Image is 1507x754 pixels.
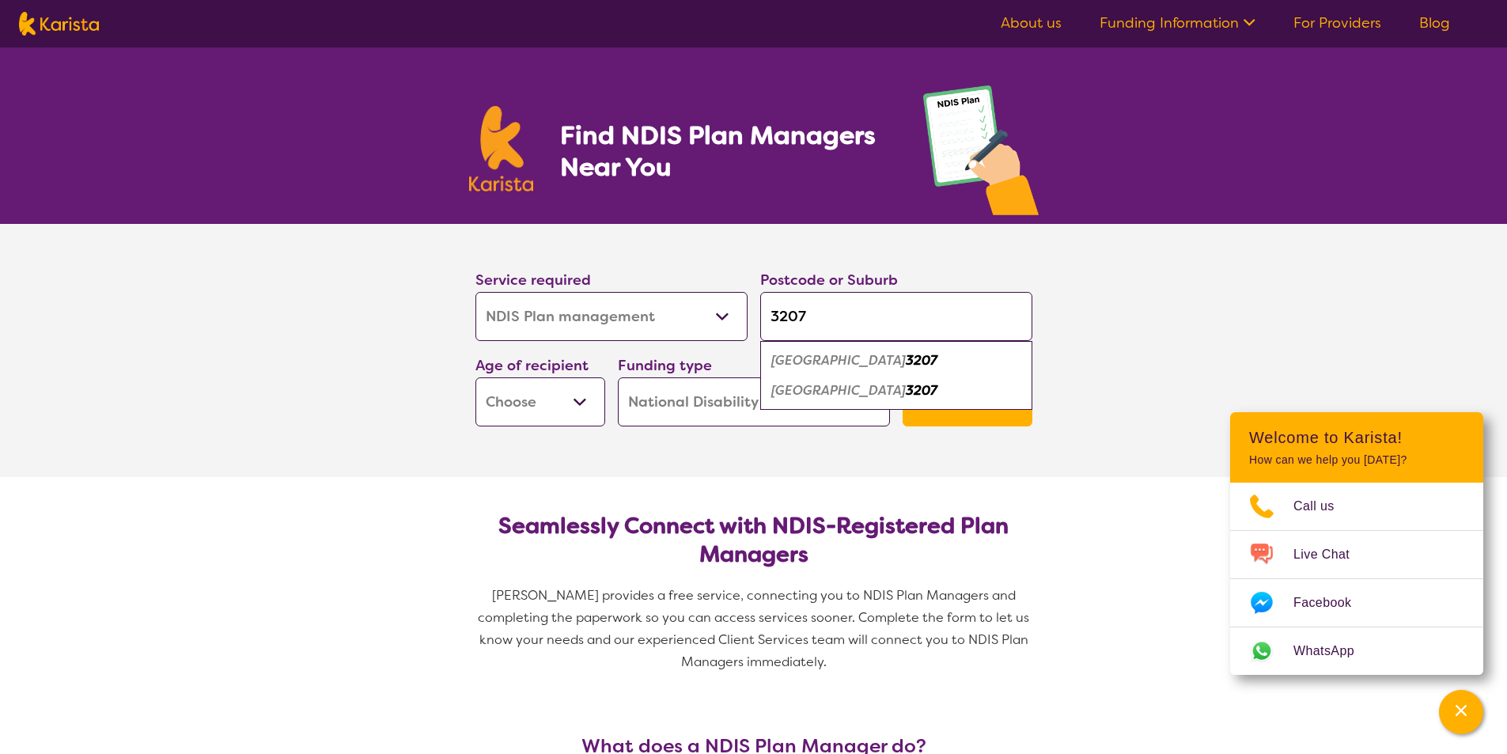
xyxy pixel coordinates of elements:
[771,352,906,369] em: [GEOGRAPHIC_DATA]
[760,292,1032,341] input: Type
[771,382,906,399] em: [GEOGRAPHIC_DATA]
[1293,13,1381,32] a: For Providers
[19,12,99,36] img: Karista logo
[1230,627,1483,675] a: Web link opens in a new tab.
[618,356,712,375] label: Funding type
[1293,639,1373,663] span: WhatsApp
[760,271,898,290] label: Postcode or Suburb
[1001,13,1062,32] a: About us
[1293,591,1370,615] span: Facebook
[1100,13,1255,32] a: Funding Information
[1230,412,1483,675] div: Channel Menu
[768,376,1024,406] div: Port Melbourne 3207
[768,346,1024,376] div: Garden City 3207
[1293,494,1354,518] span: Call us
[475,271,591,290] label: Service required
[1249,428,1464,447] h2: Welcome to Karista!
[923,85,1039,224] img: plan-management
[906,352,937,369] em: 3207
[1439,690,1483,734] button: Channel Menu
[1249,453,1464,467] p: How can we help you [DATE]?
[1293,543,1369,566] span: Live Chat
[1230,483,1483,675] ul: Choose channel
[469,106,534,191] img: Karista logo
[906,382,937,399] em: 3207
[488,512,1020,569] h2: Seamlessly Connect with NDIS-Registered Plan Managers
[560,119,891,183] h1: Find NDIS Plan Managers Near You
[478,587,1032,670] span: [PERSON_NAME] provides a free service, connecting you to NDIS Plan Managers and completing the pa...
[475,356,589,375] label: Age of recipient
[1419,13,1450,32] a: Blog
